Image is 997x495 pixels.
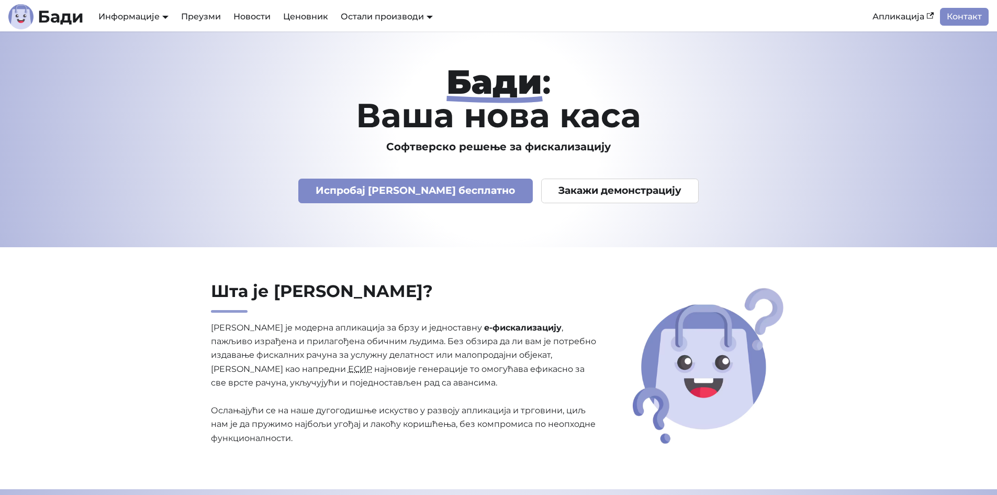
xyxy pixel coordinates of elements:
[341,12,433,21] a: Остали производи
[866,8,940,26] a: Апликација
[211,281,597,313] h2: Шта је [PERSON_NAME]?
[227,8,277,26] a: Новости
[175,8,227,26] a: Преузми
[541,179,699,203] a: Закажи демонстрацију
[38,8,84,25] b: Бади
[446,61,542,102] strong: Бади
[348,364,372,374] abbr: Електронски систем за издавање рачуна
[298,179,533,203] a: Испробај [PERSON_NAME] бесплатно
[211,321,597,446] p: [PERSON_NAME] је модерна апликација за брзу и једноставну , пажљиво израђена и прилагођена обични...
[277,8,334,26] a: Ценовник
[162,65,836,132] h1: : Ваша нова каса
[8,4,84,29] a: ЛогоБади
[8,4,33,29] img: Лого
[940,8,989,26] a: Контакт
[484,323,562,333] strong: е-фискализацију
[162,140,836,153] h3: Софтверско решење за фискализацију
[629,284,787,447] img: Шта је Бади?
[98,12,169,21] a: Информације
